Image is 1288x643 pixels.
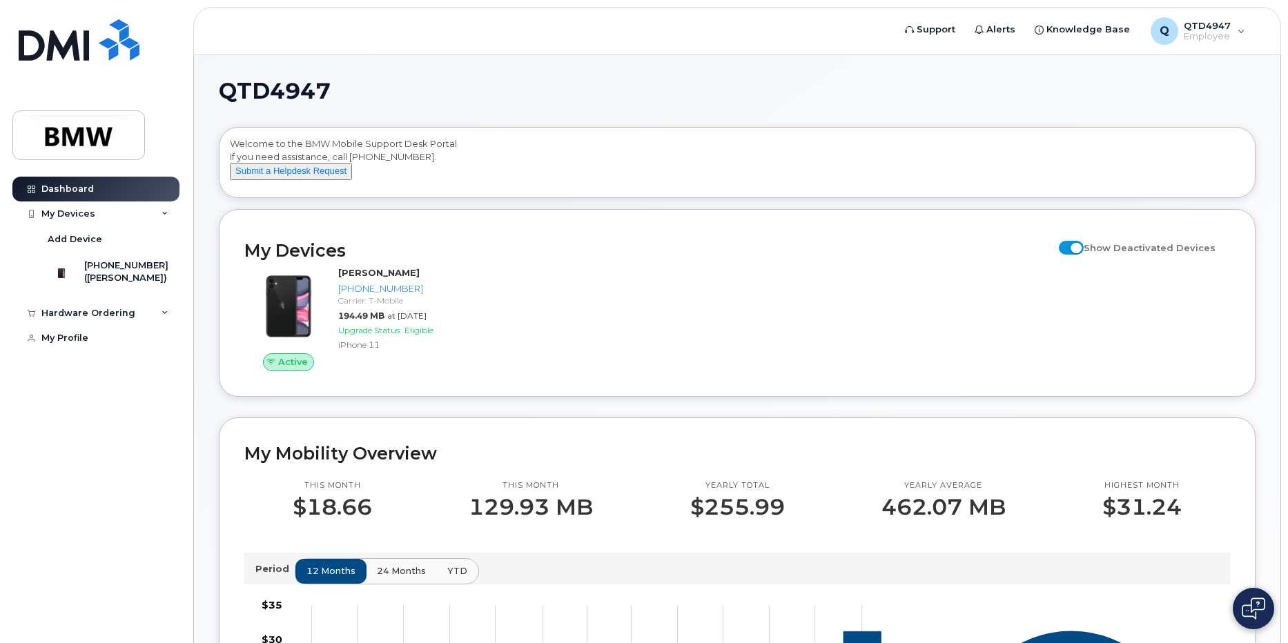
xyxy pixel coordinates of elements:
h2: My Devices [244,240,1052,261]
strong: [PERSON_NAME] [338,267,420,278]
p: $18.66 [293,495,372,520]
img: iPhone_11.jpg [255,273,322,339]
span: 194.49 MB [338,310,384,321]
div: iPhone 11 [338,339,473,350]
p: Yearly average [881,480,1006,491]
p: $255.99 [690,495,785,520]
p: Period [255,562,295,575]
p: This month [293,480,372,491]
a: Submit a Helpdesk Request [230,165,352,176]
span: YTD [447,564,467,577]
div: [PHONE_NUMBER] [338,282,473,295]
span: QTD4947 [219,81,331,101]
div: Carrier: T-Mobile [338,295,473,306]
span: Upgrade Status: [338,325,402,335]
button: Submit a Helpdesk Request [230,163,352,180]
p: 129.93 MB [469,495,593,520]
a: Active[PERSON_NAME][PHONE_NUMBER]Carrier: T-Mobile194.49 MBat [DATE]Upgrade Status:EligibleiPhone 11 [244,266,478,371]
span: 24 months [377,564,426,577]
p: $31.24 [1102,495,1182,520]
div: Welcome to the BMW Mobile Support Desk Portal If you need assistance, call [PHONE_NUMBER]. [230,137,1245,192]
p: Highest month [1102,480,1182,491]
p: 462.07 MB [881,495,1006,520]
span: Active [278,355,308,368]
p: This month [469,480,593,491]
input: Show Deactivated Devices [1059,235,1070,246]
img: Open chat [1242,597,1265,620]
tspan: $35 [262,599,282,611]
p: Yearly total [690,480,785,491]
span: at [DATE] [387,310,427,321]
span: Eligible [404,325,433,335]
span: Show Deactivated Devices [1084,242,1216,253]
h2: My Mobility Overview [244,443,1230,464]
